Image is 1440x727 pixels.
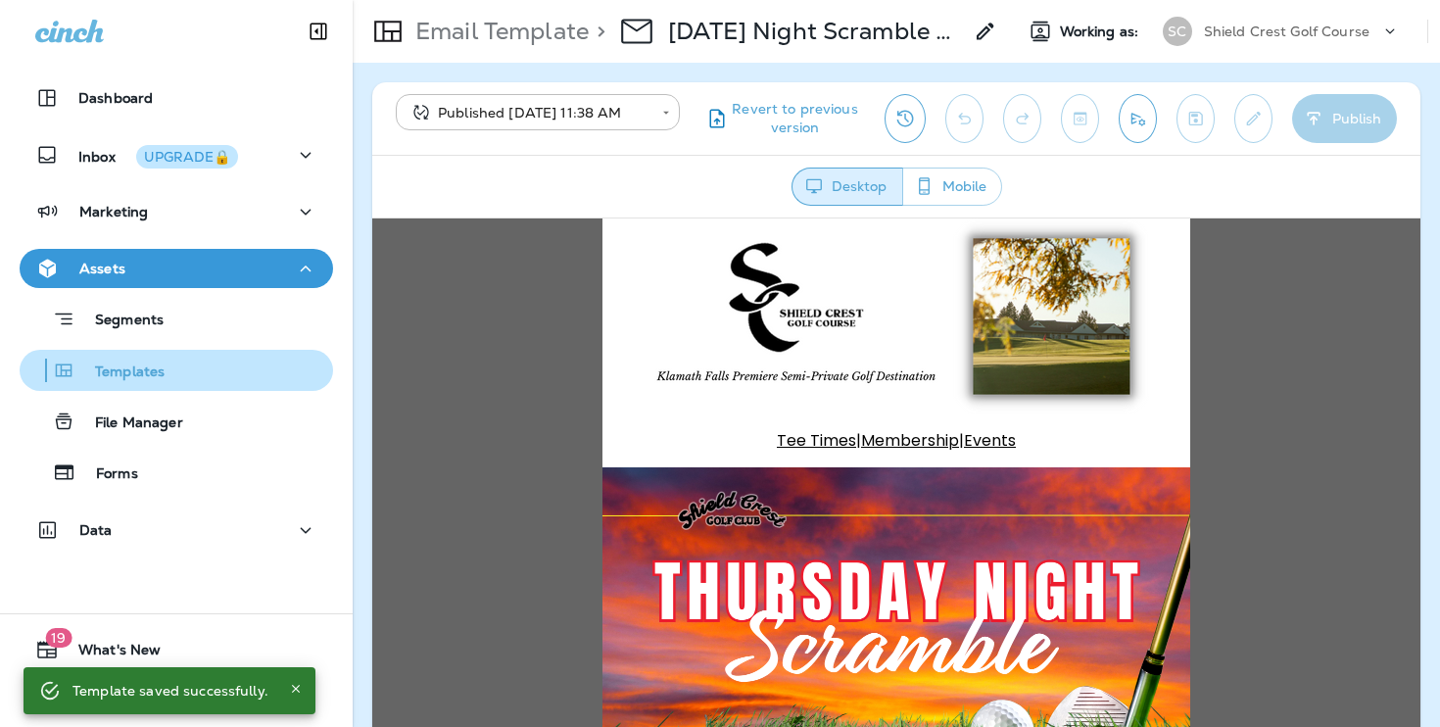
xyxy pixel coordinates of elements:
[76,465,138,484] p: Forms
[78,145,238,166] p: Inbox
[668,17,962,46] p: [DATE] Night Scramble 2025 - Sept (1)
[589,17,605,46] p: >
[79,204,148,219] p: Marketing
[405,211,644,233] span: | |
[284,677,308,701] button: Close
[20,350,333,391] button: Templates
[1060,24,1143,40] span: Working as:
[230,249,818,580] img: Shield-Crest---Thursday-Night-Scramble---blog.png
[75,363,165,382] p: Templates
[59,642,161,665] span: What's New
[78,90,153,106] p: Dashboard
[45,628,72,648] span: 19
[408,17,589,46] p: Email Template
[885,94,926,143] button: View Changelog
[409,103,648,122] div: Published [DATE] 11:38 AM
[75,312,164,331] p: Segments
[20,78,333,118] button: Dashboard
[729,100,861,137] span: Revert to previous version
[489,211,587,233] a: Membership
[696,94,869,143] button: Revert to previous version
[20,452,333,493] button: Forms
[291,12,346,51] button: Collapse Sidebar
[79,261,125,276] p: Assets
[668,17,962,46] div: Thursday Night Scramble 2025 - Sept (1)
[20,192,333,231] button: Marketing
[20,298,333,340] button: Segments
[72,673,268,708] div: Template saved successfully.
[1204,24,1369,39] p: Shield Crest Golf Course
[902,168,1002,206] button: Mobile
[20,510,333,550] button: Data
[405,211,484,233] a: Tee Times
[20,630,333,669] button: 19What's New
[20,249,333,288] button: Assets
[75,414,183,433] p: File Manager
[20,135,333,174] button: InboxUPGRADE🔒
[592,211,644,233] a: Events
[20,677,333,716] button: Support
[20,401,333,442] button: File Manager
[136,145,238,169] button: UPGRADE🔒
[1119,94,1157,143] button: Send test email
[144,150,230,164] div: UPGRADE🔒
[1163,17,1192,46] div: SC
[79,522,113,538] p: Data
[792,168,903,206] button: Desktop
